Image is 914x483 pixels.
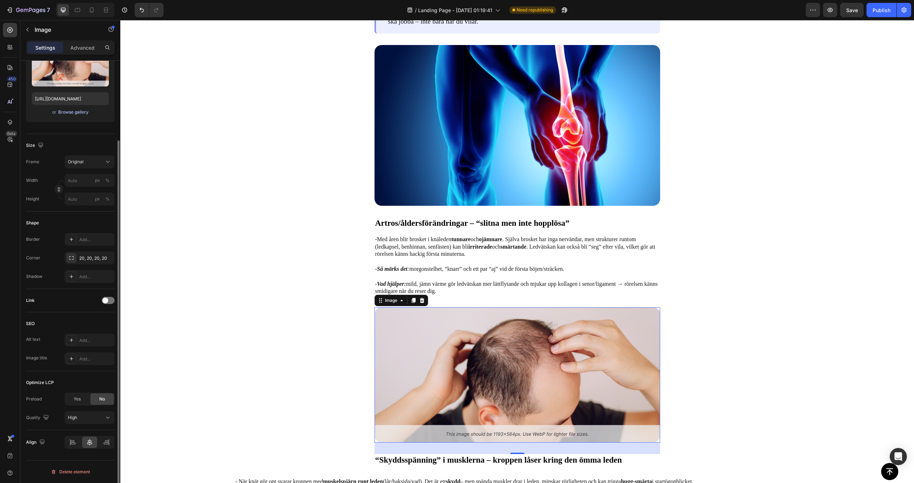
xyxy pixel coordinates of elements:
div: Undo/Redo [135,3,164,17]
strong: tunnare [331,216,350,222]
p: Image [35,25,95,34]
i: - [255,261,286,267]
button: Browse gallery [58,109,89,116]
div: Add... [79,236,113,243]
span: Save [846,7,858,13]
p: Settings [35,44,55,51]
span: Artros/åldersförändringar – “slitna men inte hopplösa” [255,199,449,208]
p: Med åren blir brosket i knäleden och . Själva brosket har inga nervändar, men strukturer runtom (... [255,216,539,238]
div: Link [26,297,35,304]
i: - : [255,246,289,252]
div: Image title [26,355,47,361]
button: Publish [867,3,897,17]
p: 7 [47,6,50,14]
div: Browse gallery [58,109,89,115]
span: or [52,108,56,116]
p: Advanced [70,44,95,51]
button: % [93,176,102,185]
span: “Skyddsspänning” i musklerna – kroppen låser kring den ömma leden [255,435,502,444]
div: Quality [26,413,50,423]
div: Alt text [26,336,40,343]
span: No [99,396,105,402]
strong: smärtande [380,224,406,230]
img: gempages_580468296512438792-1b061470-c1be-4b04-8508-9784d8df7c7a.jpg [254,25,540,186]
div: Delete element [51,468,90,476]
span: Yes [74,396,81,402]
input: px% [65,174,115,187]
button: Original [65,155,115,168]
strong: Så märks det [257,246,287,252]
strong: ojämnare [358,216,382,222]
div: Shape [26,220,39,226]
button: % [93,195,102,203]
div: Align [26,438,46,447]
div: Add... [79,337,113,344]
div: % [105,177,110,184]
button: px [103,176,112,185]
div: Preload [26,396,42,402]
div: 20, 20, 20, 20 [79,255,113,262]
div: Image [263,277,278,284]
div: Shadow [26,273,42,280]
img: gempages_580468296512438792-e8b99f7a-3d65-439e-b0b1-df767bd3e7b6.png [254,287,540,422]
button: Save [840,3,864,17]
iframe: Design area [120,20,914,483]
input: px% [65,193,115,205]
label: Height [26,196,39,202]
strong: Vad hjälper: [257,261,286,267]
span: High [68,415,77,420]
span: / [415,6,417,14]
div: px [95,177,100,184]
span: Original [68,159,84,165]
div: px [95,196,100,202]
div: 450 [7,76,17,82]
label: Frame [26,159,39,165]
span: Landing Page - [DATE] 01:19:41 [418,6,492,14]
div: Open Intercom Messenger [890,448,907,465]
button: High [65,411,115,424]
div: Add... [79,274,113,280]
div: % [105,196,110,202]
div: SEO [26,320,35,327]
span: Need republishing [517,7,553,13]
input: https://example.com/image.jpg [32,92,109,105]
p: mild, jämn värme gör ledvätskan mer lättflytande och mjukar upp kollagen i senor/ligament → rörel... [255,260,539,275]
div: Corner [26,255,40,261]
div: Publish [873,6,890,14]
label: Width [26,177,38,184]
i: - [255,216,257,222]
p: morgonstelhet, “knarr” och ett par “aj” vid de första böjen/sträcken. [255,238,539,253]
button: px [103,195,112,203]
div: Add... [79,356,113,362]
img: preview-image [32,41,109,86]
div: Border [26,236,40,243]
button: 7 [3,3,53,17]
div: Size [26,141,45,150]
div: Optimize LCP [26,379,54,386]
strong: irriterade [348,224,372,230]
button: Delete element [26,466,115,478]
div: Beta [5,131,17,136]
